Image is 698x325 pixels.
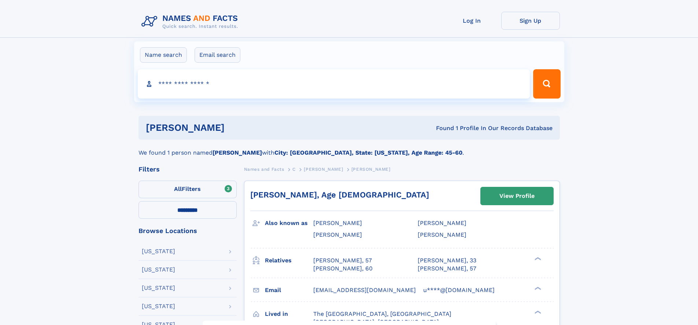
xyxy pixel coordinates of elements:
div: We found 1 person named with . [139,140,560,157]
h3: Email [265,284,313,296]
label: Name search [140,47,187,63]
label: Email search [195,47,240,63]
span: [EMAIL_ADDRESS][DOMAIN_NAME] [313,287,416,293]
div: Browse Locations [139,228,237,234]
button: Search Button [533,69,560,99]
a: [PERSON_NAME] [304,165,343,174]
div: View Profile [499,188,535,204]
b: [PERSON_NAME] [213,149,262,156]
a: C [292,165,296,174]
span: C [292,167,296,172]
span: All [174,185,182,192]
h3: Also known as [265,217,313,229]
a: [PERSON_NAME], 57 [418,265,476,273]
a: [PERSON_NAME], 57 [313,256,372,265]
h3: Relatives [265,254,313,267]
span: [PERSON_NAME] [313,231,362,238]
span: [PERSON_NAME] [313,219,362,226]
div: [US_STATE] [142,248,175,254]
a: [PERSON_NAME], 60 [313,265,373,273]
h3: Lived in [265,308,313,320]
div: ❯ [533,310,542,314]
h1: [PERSON_NAME] [146,123,330,132]
b: City: [GEOGRAPHIC_DATA], State: [US_STATE], Age Range: 45-60 [274,149,462,156]
span: [PERSON_NAME] [304,167,343,172]
div: [US_STATE] [142,303,175,309]
span: The [GEOGRAPHIC_DATA], [GEOGRAPHIC_DATA] [313,310,451,317]
div: ❯ [533,286,542,291]
a: View Profile [481,187,553,205]
a: Log In [443,12,501,30]
a: [PERSON_NAME], 33 [418,256,476,265]
span: [PERSON_NAME] [418,219,466,226]
span: [PERSON_NAME] [418,231,466,238]
span: [PERSON_NAME] [351,167,391,172]
img: Logo Names and Facts [139,12,244,32]
div: ❯ [533,256,542,261]
div: [US_STATE] [142,285,175,291]
a: Sign Up [501,12,560,30]
label: Filters [139,181,237,198]
div: Filters [139,166,237,173]
a: [PERSON_NAME], Age [DEMOGRAPHIC_DATA] [250,190,429,199]
a: Names and Facts [244,165,284,174]
input: search input [138,69,530,99]
div: Found 1 Profile In Our Records Database [330,124,553,132]
div: [US_STATE] [142,267,175,273]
